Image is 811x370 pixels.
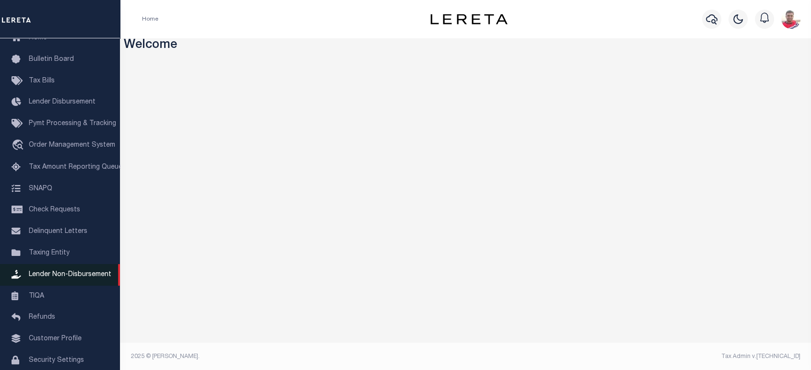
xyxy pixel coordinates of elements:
div: 2025 © [PERSON_NAME]. [124,352,466,361]
span: Bulletin Board [29,56,74,63]
span: Refunds [29,314,55,321]
span: Check Requests [29,207,80,213]
span: Delinquent Letters [29,228,87,235]
span: Taxing Entity [29,250,70,256]
span: Pymt Processing & Tracking [29,120,116,127]
span: Security Settings [29,357,84,364]
span: SNAPQ [29,185,52,192]
span: Lender Non-Disbursement [29,271,111,278]
li: Home [142,15,158,23]
span: Lender Disbursement [29,99,95,105]
h3: Welcome [124,38,808,53]
span: Home [29,35,47,41]
i: travel_explore [12,139,27,152]
span: Order Management System [29,142,115,149]
span: TIQA [29,292,44,299]
img: logo-dark.svg [430,14,507,24]
div: Tax Admin v.[TECHNICAL_ID] [473,352,800,361]
span: Customer Profile [29,335,82,342]
span: Tax Bills [29,78,55,84]
span: Tax Amount Reporting Queue [29,164,122,171]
